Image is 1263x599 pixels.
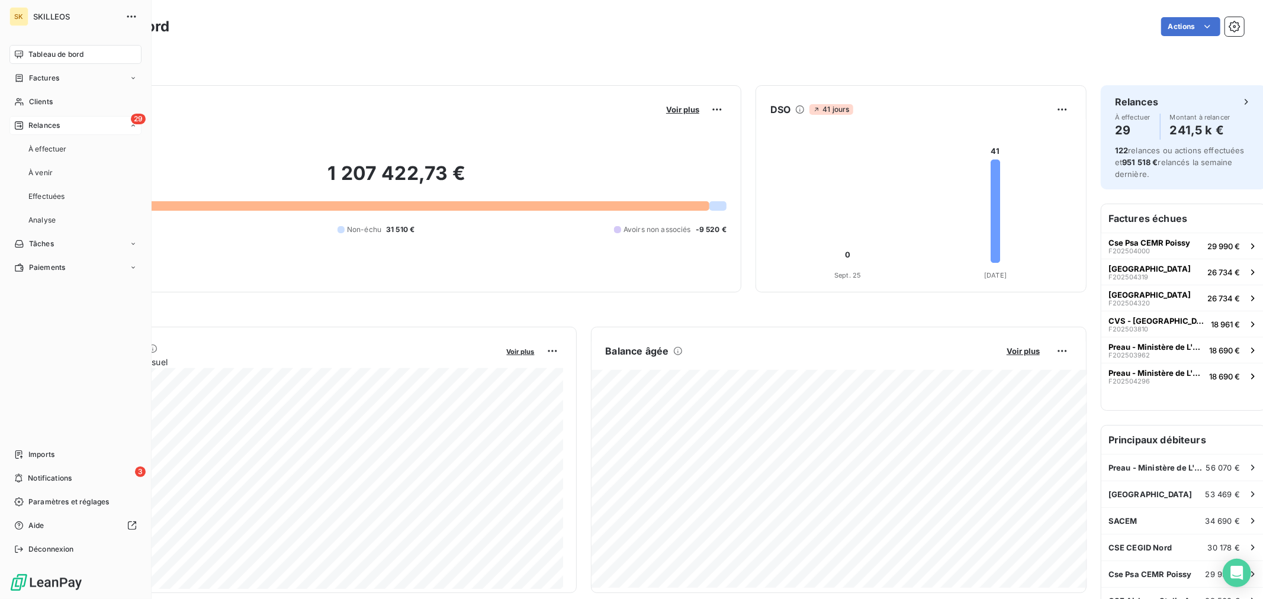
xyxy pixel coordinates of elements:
span: 29 990 € [1206,569,1240,579]
span: SACEM [1108,516,1137,526]
h4: 29 [1115,121,1150,140]
span: Factures [29,73,59,83]
span: [GEOGRAPHIC_DATA] [1108,489,1193,499]
span: relances ou actions effectuées et relancés la semaine dernière. [1115,146,1245,179]
h6: Balance âgée [606,344,669,358]
span: 34 690 € [1206,516,1240,526]
span: Preau - Ministère de L'Education Nationale [1108,342,1204,352]
span: SKILLEOS [33,12,118,21]
span: Relances [28,120,60,131]
span: F202504000 [1108,247,1150,255]
span: 18 690 € [1209,372,1240,381]
button: Voir plus [1003,346,1043,356]
button: Voir plus [663,104,703,115]
span: 3 [135,466,146,477]
span: Montant à relancer [1170,114,1230,121]
span: Chiffre d'affaires mensuel [67,356,499,368]
span: 122 [1115,146,1128,155]
img: Logo LeanPay [9,573,83,592]
span: Tâches [29,239,54,249]
tspan: [DATE] [984,271,1007,279]
h6: DSO [770,102,790,117]
span: Cse Psa CEMR Poissy [1108,238,1190,247]
span: Cse Psa CEMR Poissy [1108,569,1192,579]
a: Aide [9,516,142,535]
h2: 1 207 422,73 € [67,162,727,197]
span: CSE CEGID Nord [1108,543,1172,552]
span: 951 518 € [1122,157,1158,167]
span: À venir [28,168,53,178]
tspan: Sept. 25 [834,271,861,279]
span: Imports [28,449,54,460]
span: Paiements [29,262,65,273]
span: 53 469 € [1206,489,1240,499]
span: Preau - Ministère de L'Education Nationale [1108,368,1204,378]
span: 18 961 € [1211,320,1240,329]
h4: 241,5 k € [1170,121,1230,140]
span: Non-échu [347,224,381,235]
span: Voir plus [666,105,699,114]
span: 26 734 € [1207,268,1240,277]
span: Notifications [28,473,72,484]
span: 29 990 € [1207,241,1240,251]
button: Voir plus [503,346,538,356]
span: Analyse [28,215,56,226]
span: Clients [29,96,53,107]
span: Paramètres et réglages [28,497,109,507]
span: 26 734 € [1207,294,1240,303]
button: Actions [1161,17,1220,36]
span: Voir plus [1007,346,1040,356]
span: 31 510 € [386,224,414,235]
span: F202503962 [1108,352,1150,359]
span: F202504296 [1108,378,1150,385]
span: Voir plus [507,347,535,356]
span: [GEOGRAPHIC_DATA] [1108,264,1191,273]
span: À effectuer [1115,114,1150,121]
div: SK [9,7,28,26]
span: À effectuer [28,144,67,154]
span: Tableau de bord [28,49,83,60]
span: F202504319 [1108,273,1148,281]
span: 30 178 € [1208,543,1240,552]
span: [GEOGRAPHIC_DATA] [1108,290,1191,299]
span: 18 690 € [1209,346,1240,355]
span: 41 jours [809,104,853,115]
span: CVS - [GEOGRAPHIC_DATA] [1108,316,1206,326]
span: F202504320 [1108,299,1150,307]
span: Effectuées [28,191,65,202]
span: -9 520 € [696,224,727,235]
span: Avoirs non associés [624,224,691,235]
span: 29 [131,114,146,124]
span: 56 070 € [1206,463,1240,472]
span: Aide [28,520,44,531]
div: Open Intercom Messenger [1223,559,1251,587]
h6: Relances [1115,95,1158,109]
span: F202503810 [1108,326,1148,333]
span: Déconnexion [28,544,74,555]
span: Preau - Ministère de L'Education Nationale [1108,463,1206,472]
